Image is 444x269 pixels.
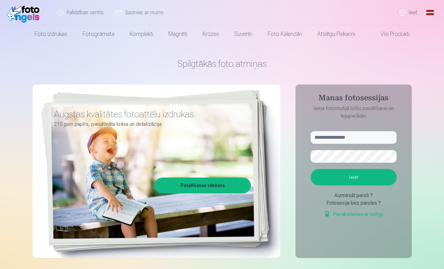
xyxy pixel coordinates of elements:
[310,25,363,43] a: Atslēgu piekariņi
[227,25,260,43] a: Suvenīri
[324,211,383,218] a: Pierakstieties ar selfiju
[311,169,397,185] button: Ieiet
[155,178,250,192] a: Pasūtīšanas sākšana
[54,120,246,129] p: 210 gsm papīrs, piesātināta krāsa un detalizācija
[363,25,417,43] a: Visi produkti
[161,25,195,43] a: Magnēti
[311,192,397,199] div: Aizmirsāt paroli ?
[304,93,403,105] h4: Manas fotosessijas
[75,25,122,43] a: Fotogrāmata
[195,25,227,43] a: Krūzes
[122,25,161,43] a: Komplekti
[304,105,403,120] p: Ieeja fotostudijā bilžu pasūtīšanai un lejupielādei
[54,108,246,120] h3: Augstas kvalitātes fotoattēlu izdrukas
[260,25,310,43] a: Foto kalendāri
[311,199,397,207] div: Fotosesija bez paroles ?
[27,25,75,43] a: Foto izdrukas
[7,3,43,23] img: /fa1
[33,58,412,69] h1: Spilgtākās foto atmiņas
